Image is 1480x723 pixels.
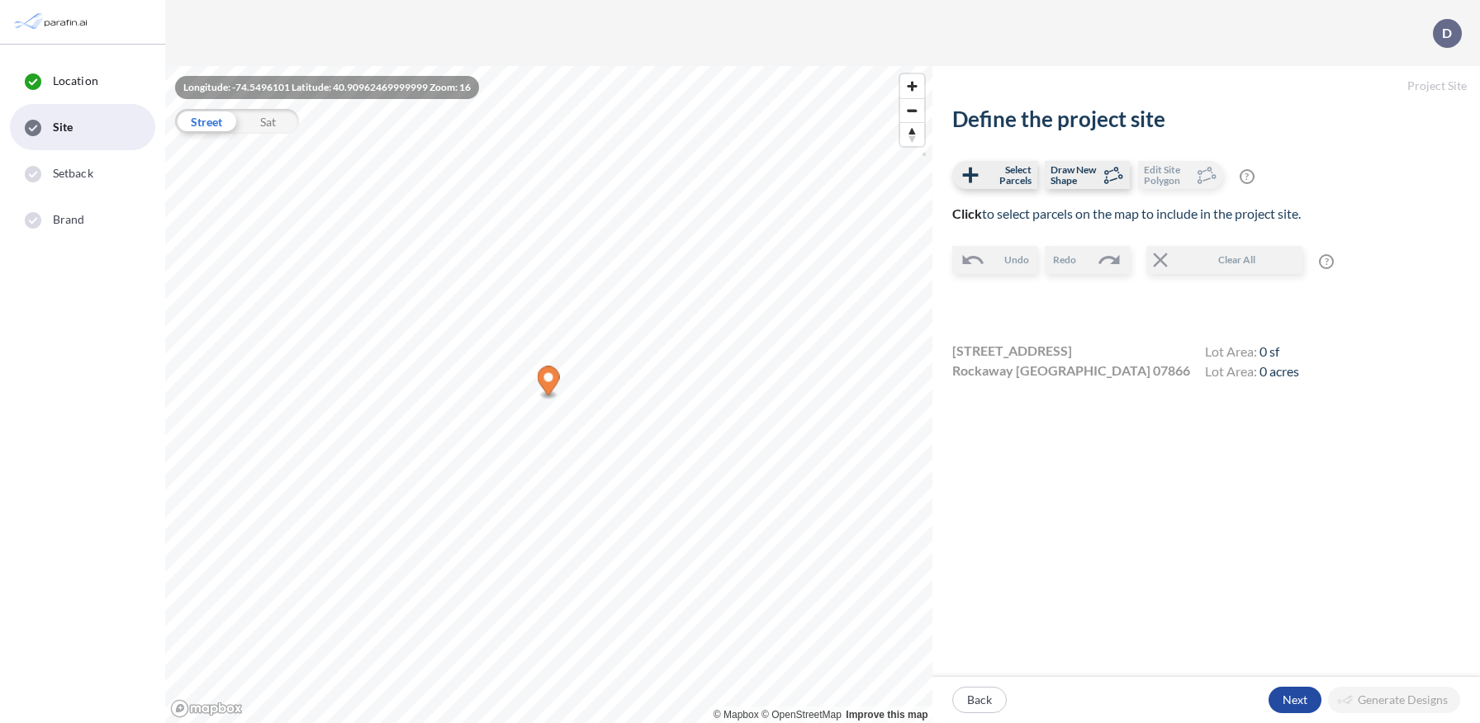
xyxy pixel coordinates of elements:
[900,74,924,98] button: Zoom in
[952,206,1301,221] span: to select parcels on the map to include in the project site.
[12,7,92,37] img: Parafin
[1004,253,1029,267] span: Undo
[1144,164,1193,186] span: Edit Site Polygon
[900,98,924,122] button: Zoom out
[1146,246,1303,274] button: Clear All
[952,341,1072,361] span: [STREET_ADDRESS]
[952,246,1037,274] button: Undo
[1205,343,1299,363] h4: Lot Area:
[53,119,73,135] span: Site
[53,165,93,182] span: Setback
[170,699,243,718] a: Mapbox homepage
[900,99,924,122] span: Zoom out
[1442,26,1452,40] p: D
[952,687,1007,713] button: Back
[952,106,1460,132] h2: Define the project site
[900,123,924,146] span: Reset bearing to north
[1053,253,1076,267] span: Redo
[175,76,479,99] div: Longitude: -74.5496101 Latitude: 40.90962469999999 Zoom: 16
[983,164,1032,186] span: Select Parcels
[1259,363,1299,379] span: 0 acres
[932,66,1480,106] h5: Project Site
[1283,692,1307,708] p: Next
[1259,343,1279,359] span: 0 sf
[1051,164,1099,186] span: Draw New Shape
[952,206,982,221] b: Click
[165,66,932,723] canvas: Map
[1173,253,1302,267] span: Clear All
[846,709,927,721] a: Improve this map
[1205,363,1299,383] h4: Lot Area:
[1240,169,1255,184] span: ?
[53,73,98,89] span: Location
[175,109,237,134] div: Street
[538,366,560,400] div: Map marker
[1319,254,1334,269] span: ?
[1045,246,1130,274] button: Redo
[967,692,992,708] p: Back
[714,709,759,721] a: Mapbox
[1269,687,1321,713] button: Next
[900,122,924,146] button: Reset bearing to north
[53,211,85,228] span: Brand
[761,709,842,721] a: OpenStreetMap
[952,361,1190,380] span: Rockaway [GEOGRAPHIC_DATA] 07866
[237,109,299,134] div: Sat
